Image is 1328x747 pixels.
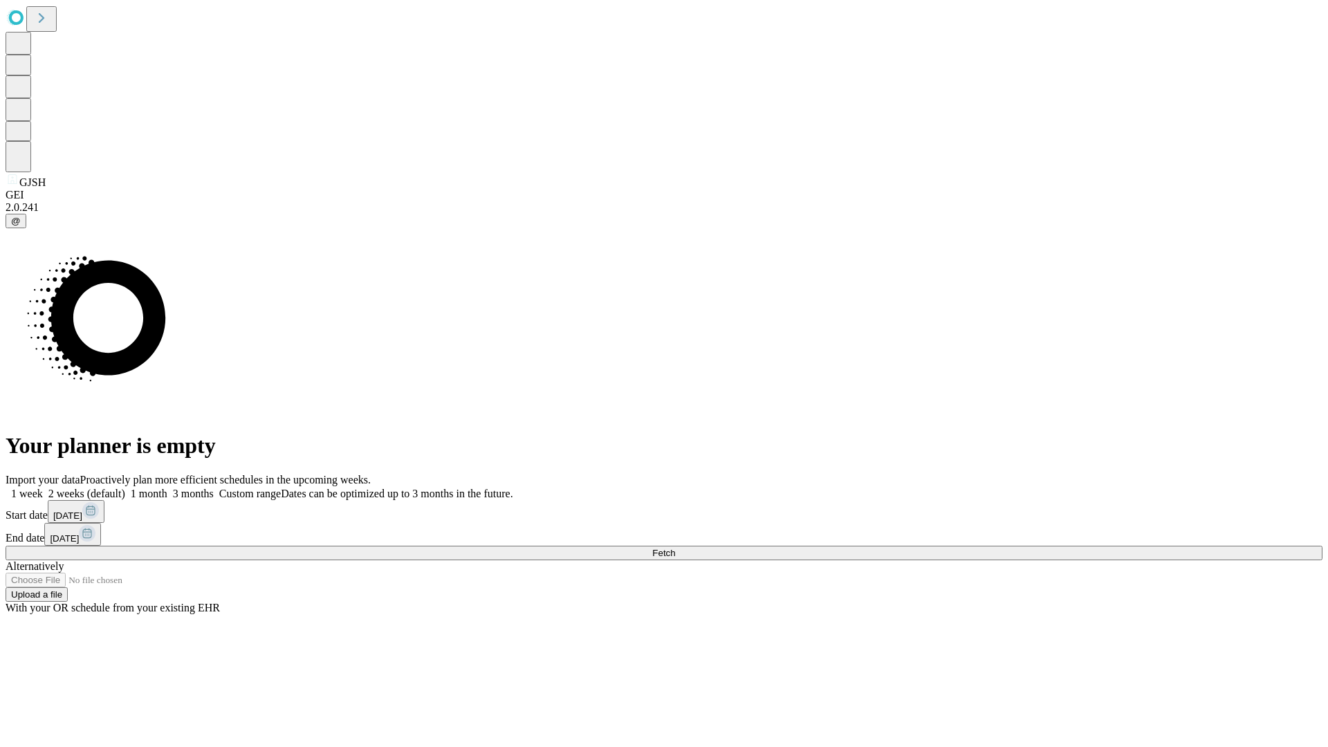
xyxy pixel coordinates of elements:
span: Dates can be optimized up to 3 months in the future. [281,488,513,499]
span: 2 weeks (default) [48,488,125,499]
span: Import your data [6,474,80,486]
button: @ [6,214,26,228]
button: Fetch [6,546,1322,560]
div: Start date [6,500,1322,523]
h1: Your planner is empty [6,433,1322,459]
span: Fetch [652,548,675,558]
span: @ [11,216,21,226]
span: 3 months [173,488,214,499]
button: Upload a file [6,587,68,602]
div: 2.0.241 [6,201,1322,214]
div: End date [6,523,1322,546]
span: 1 month [131,488,167,499]
button: [DATE] [44,523,101,546]
div: GEI [6,189,1322,201]
span: 1 week [11,488,43,499]
span: [DATE] [50,533,79,544]
button: [DATE] [48,500,104,523]
span: Custom range [219,488,281,499]
span: GJSH [19,176,46,188]
span: [DATE] [53,510,82,521]
span: With your OR schedule from your existing EHR [6,602,220,614]
span: Proactively plan more efficient schedules in the upcoming weeks. [80,474,371,486]
span: Alternatively [6,560,64,572]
